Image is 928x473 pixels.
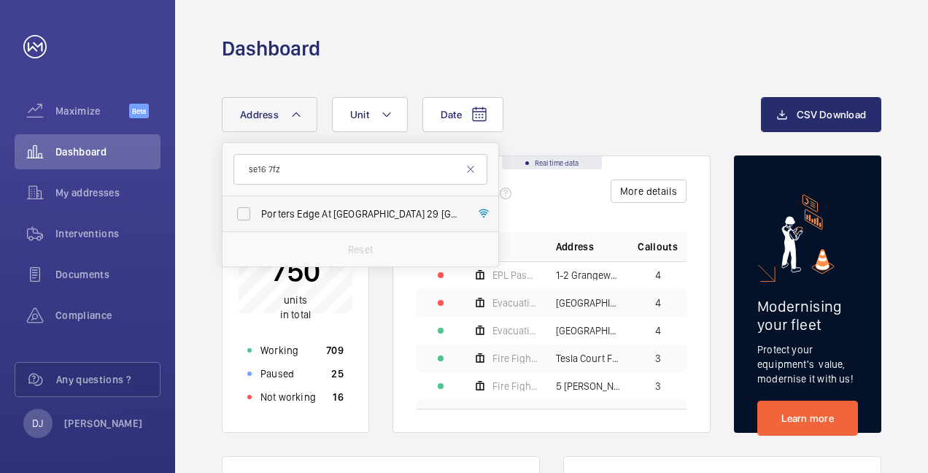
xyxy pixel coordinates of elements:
[655,298,661,308] span: 4
[348,242,373,257] p: Reset
[260,366,294,381] p: Paused
[556,381,621,391] span: 5 [PERSON_NAME] House - High Risk Building - [GEOGRAPHIC_DATA][PERSON_NAME]
[492,326,538,336] span: Evacuation - EPL No 3 Flats 45-101 L/h
[611,180,687,203] button: More details
[261,207,462,221] span: Porters Edge At [GEOGRAPHIC_DATA] 29 [GEOGRAPHIC_DATA] - High Risk Building - [GEOGRAPHIC_DATA] A...
[64,416,143,431] p: [PERSON_NAME]
[492,270,538,280] span: EPL Passenger Lift
[240,109,279,120] span: Address
[655,381,661,391] span: 3
[55,226,161,241] span: Interventions
[655,326,661,336] span: 4
[638,239,678,254] span: Callouts
[284,294,307,306] span: units
[222,97,317,132] button: Address
[332,97,408,132] button: Unit
[757,401,858,436] a: Learn more
[32,416,43,431] p: DJ
[492,381,538,391] span: Fire Fighting - EPL Passenger Lift
[441,109,462,120] span: Date
[233,154,487,185] input: Search by address
[331,366,344,381] p: 25
[797,109,866,120] span: CSV Download
[655,270,661,280] span: 4
[492,298,538,308] span: Evacuation - EPL No 4 Flats 45-101 R/h
[55,185,161,200] span: My addresses
[757,342,858,386] p: Protect your equipment's value, modernise it with us!
[761,97,881,132] button: CSV Download
[556,298,621,308] span: [GEOGRAPHIC_DATA] C Flats 45-101 - High Risk Building - [GEOGRAPHIC_DATA] 45-101
[422,97,503,132] button: Date
[655,353,661,364] span: 3
[556,270,621,280] span: 1-2 Grangeway - 1-2 [GEOGRAPHIC_DATA]
[56,372,160,387] span: Any questions ?
[271,293,320,322] p: in total
[260,343,298,358] p: Working
[55,145,161,159] span: Dashboard
[502,156,602,169] div: Real time data
[55,308,161,323] span: Compliance
[222,35,320,62] h1: Dashboard
[55,267,161,282] span: Documents
[781,194,835,274] img: marketing-card.svg
[556,326,621,336] span: [GEOGRAPHIC_DATA] C Flats 45-101 - High Risk Building - [GEOGRAPHIC_DATA] 45-101
[129,104,149,118] span: Beta
[260,390,316,404] p: Not working
[556,353,621,364] span: Tesla Court Flats 61-84 - High Risk Building - Tesla Court Flats 61-84
[271,253,320,289] p: 750
[757,297,858,334] h2: Modernising your fleet
[326,343,344,358] p: 709
[350,109,369,120] span: Unit
[492,353,538,364] span: Fire Fighting - Tesla 61-84 schn euro
[556,239,594,254] span: Address
[55,104,129,118] span: Maximize
[333,390,344,404] p: 16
